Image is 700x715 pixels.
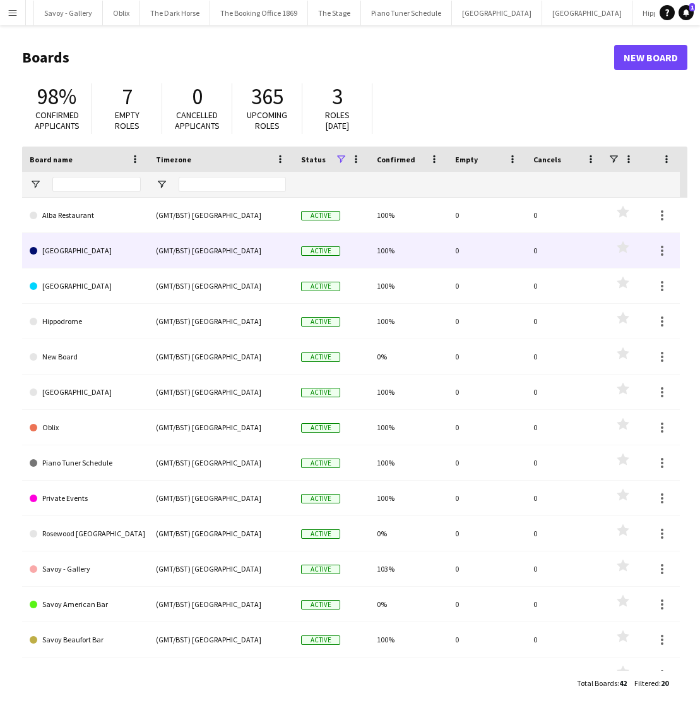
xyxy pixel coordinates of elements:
[301,565,340,574] span: Active
[448,410,526,445] div: 0
[369,304,448,339] div: 100%
[103,1,140,25] button: Oblix
[148,268,294,303] div: (GMT/BST) [GEOGRAPHIC_DATA]
[148,551,294,586] div: (GMT/BST) [GEOGRAPHIC_DATA]
[369,587,448,622] div: 0%
[251,83,283,111] span: 365
[369,658,448,692] div: 0%
[679,5,694,20] a: 1
[632,1,693,25] button: Hippodrome
[140,1,210,25] button: The Dark Horse
[30,551,141,587] a: Savoy - Gallery
[30,304,141,339] a: Hippodrome
[247,109,287,131] span: Upcoming roles
[301,494,340,503] span: Active
[22,48,614,67] h1: Boards
[448,622,526,657] div: 0
[122,83,133,111] span: 7
[452,1,542,25] button: [GEOGRAPHIC_DATA]
[448,233,526,268] div: 0
[30,155,73,164] span: Board name
[614,45,687,70] a: New Board
[210,1,308,25] button: The Booking Office 1869
[526,551,604,586] div: 0
[301,352,340,362] span: Active
[526,516,604,551] div: 0
[661,678,668,688] span: 20
[301,635,340,645] span: Active
[369,233,448,268] div: 100%
[448,445,526,480] div: 0
[30,198,141,233] a: Alba Restaurant
[301,600,340,610] span: Active
[369,268,448,303] div: 100%
[369,445,448,480] div: 100%
[30,410,141,445] a: Oblix
[369,516,448,551] div: 0%
[148,516,294,551] div: (GMT/BST) [GEOGRAPHIC_DATA]
[542,1,632,25] button: [GEOGRAPHIC_DATA]
[148,375,294,409] div: (GMT/BST) [GEOGRAPHIC_DATA]
[156,179,167,190] button: Open Filter Menu
[301,388,340,397] span: Active
[148,622,294,657] div: (GMT/BST) [GEOGRAPHIC_DATA]
[361,1,452,25] button: Piano Tuner Schedule
[301,459,340,468] span: Active
[148,410,294,445] div: (GMT/BST) [GEOGRAPHIC_DATA]
[577,671,627,695] div: :
[455,155,478,164] span: Empty
[448,481,526,515] div: 0
[369,339,448,374] div: 0%
[526,481,604,515] div: 0
[634,671,668,695] div: :
[30,658,141,693] a: Spy Bar
[301,211,340,220] span: Active
[526,375,604,409] div: 0
[448,339,526,374] div: 0
[448,551,526,586] div: 0
[533,155,561,164] span: Cancels
[526,658,604,692] div: 0
[148,445,294,480] div: (GMT/BST) [GEOGRAPHIC_DATA]
[325,109,350,131] span: Roles [DATE]
[526,445,604,480] div: 0
[448,198,526,232] div: 0
[301,423,340,433] span: Active
[301,246,340,256] span: Active
[301,282,340,291] span: Active
[301,155,326,164] span: Status
[30,233,141,268] a: [GEOGRAPHIC_DATA]
[577,678,617,688] span: Total Boards
[37,83,76,111] span: 98%
[448,516,526,551] div: 0
[156,155,191,164] span: Timezone
[34,1,103,25] button: Savoy - Gallery
[526,587,604,622] div: 0
[148,304,294,339] div: (GMT/BST) [GEOGRAPHIC_DATA]
[30,587,141,622] a: Savoy American Bar
[301,529,340,539] span: Active
[369,622,448,657] div: 100%
[332,83,343,111] span: 3
[30,179,41,190] button: Open Filter Menu
[30,339,141,375] a: New Board
[148,481,294,515] div: (GMT/BST) [GEOGRAPHIC_DATA]
[369,551,448,586] div: 103%
[52,177,141,192] input: Board name Filter Input
[30,622,141,658] a: Savoy Beaufort Bar
[30,375,141,410] a: [GEOGRAPHIC_DATA]
[526,198,604,232] div: 0
[369,410,448,445] div: 100%
[526,410,604,445] div: 0
[448,587,526,622] div: 0
[526,268,604,303] div: 0
[148,339,294,374] div: (GMT/BST) [GEOGRAPHIC_DATA]
[448,375,526,409] div: 0
[526,339,604,374] div: 0
[377,155,415,164] span: Confirmed
[175,109,220,131] span: Cancelled applicants
[448,268,526,303] div: 0
[148,587,294,622] div: (GMT/BST) [GEOGRAPHIC_DATA]
[30,268,141,304] a: [GEOGRAPHIC_DATA]
[35,109,80,131] span: Confirmed applicants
